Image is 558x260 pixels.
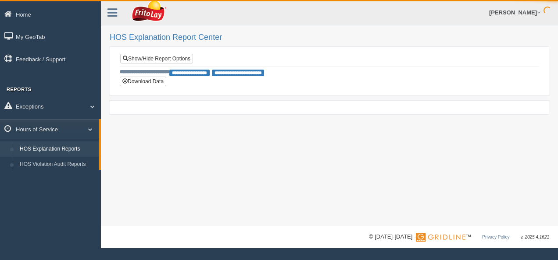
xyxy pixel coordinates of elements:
img: Gridline [416,233,465,242]
a: Privacy Policy [482,235,509,239]
div: © [DATE]-[DATE] - ™ [369,232,549,242]
a: HOS Violation Audit Reports [16,157,99,172]
span: v. 2025.4.1621 [521,235,549,239]
a: Show/Hide Report Options [120,54,193,63]
a: HOS Explanation Reports [16,141,99,157]
h2: HOS Explanation Report Center [110,33,549,42]
button: Download Data [120,77,166,86]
